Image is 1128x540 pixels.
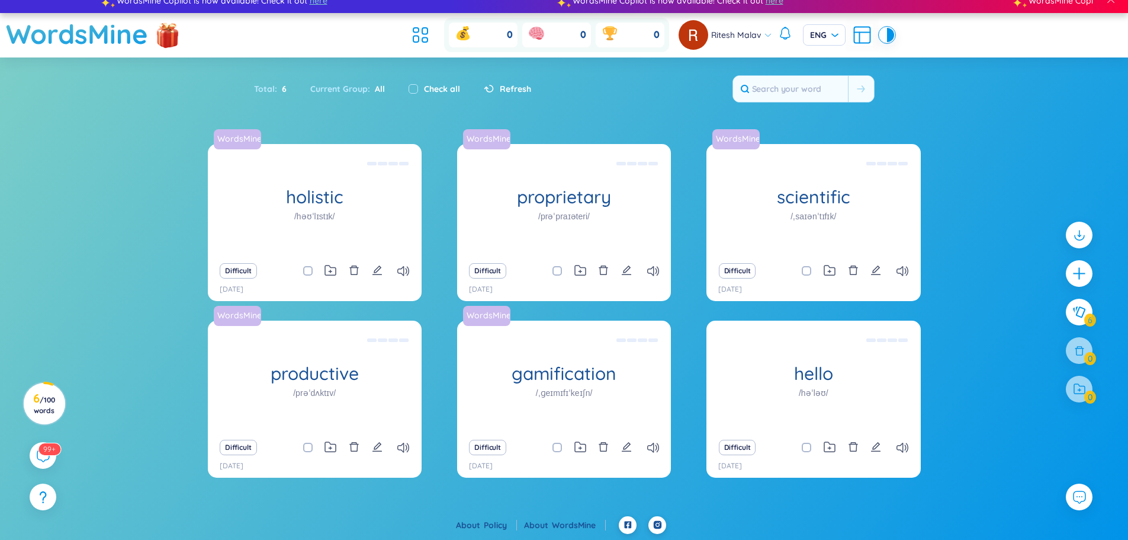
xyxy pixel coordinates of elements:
h1: proprietary [457,187,671,207]
a: WordsMine [213,309,262,321]
p: [DATE] [469,284,493,295]
a: WordsMine [463,306,515,326]
a: WordsMine [214,129,266,149]
span: delete [349,265,359,276]
a: WordsMine [462,309,512,321]
button: delete [848,263,859,279]
h1: /prəˈdʌktɪv/ [293,386,336,400]
button: delete [349,439,359,456]
p: [DATE] [718,284,742,295]
a: WordsMine [711,133,761,145]
div: About [456,519,517,532]
button: edit [870,263,881,279]
span: delete [349,442,359,452]
span: 6 [277,82,287,95]
span: Refresh [500,82,531,95]
div: Current Group : [298,76,397,101]
h1: productive [208,363,422,384]
button: Difficult [220,263,257,279]
button: edit [372,439,383,456]
a: WordsMine [712,129,764,149]
p: [DATE] [469,461,493,472]
a: WordsMine [462,133,512,145]
button: edit [870,439,881,456]
span: ENG [810,29,838,41]
button: edit [621,263,632,279]
span: All [370,84,385,94]
span: Ritesh Malav [711,28,761,41]
span: delete [598,442,609,452]
h1: /prəˈpraɪəteri/ [538,210,590,223]
a: WordsMine [552,520,606,531]
div: About [524,519,606,532]
h1: /ˌɡeɪmɪfɪˈkeɪʃn/ [536,386,593,400]
span: edit [372,442,383,452]
span: 0 [654,28,660,41]
span: delete [848,442,859,452]
span: edit [870,265,881,276]
button: Difficult [469,440,506,455]
input: Search your word [733,76,848,102]
a: Policy [484,520,517,531]
a: avatar [679,20,711,50]
img: flashSalesIcon.a7f4f837.png [156,17,179,52]
span: edit [621,265,632,276]
span: edit [372,265,383,276]
div: Total : [254,76,298,101]
button: Difficult [719,263,756,279]
span: 0 [580,28,586,41]
button: Difficult [719,440,756,455]
a: WordsMine [463,129,515,149]
button: delete [598,263,609,279]
button: edit [621,439,632,456]
p: [DATE] [718,461,742,472]
h1: hello [706,363,920,384]
span: delete [848,265,859,276]
h1: /həˈləʊ/ [799,386,828,400]
span: delete [598,265,609,276]
button: edit [372,263,383,279]
a: WordsMine [213,133,262,145]
h3: 6 [31,394,57,415]
button: delete [848,439,859,456]
h1: /ˌsaɪənˈtɪfɪk/ [790,210,836,223]
span: / 100 words [34,395,55,415]
sup: 573 [38,443,60,455]
button: Difficult [220,440,257,455]
h1: /həʊˈlɪstɪk/ [294,210,335,223]
h1: gamification [457,363,671,384]
span: plus [1072,266,1087,281]
label: Check all [424,82,460,95]
h1: scientific [706,187,920,207]
button: Difficult [469,263,506,279]
span: edit [621,442,632,452]
p: [DATE] [220,461,243,472]
button: delete [598,439,609,456]
h1: holistic [208,187,422,207]
img: avatar [679,20,708,50]
span: 0 [507,28,513,41]
span: edit [870,442,881,452]
a: WordsMine [6,13,148,55]
p: [DATE] [220,284,243,295]
a: WordsMine [214,306,266,326]
button: delete [349,263,359,279]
